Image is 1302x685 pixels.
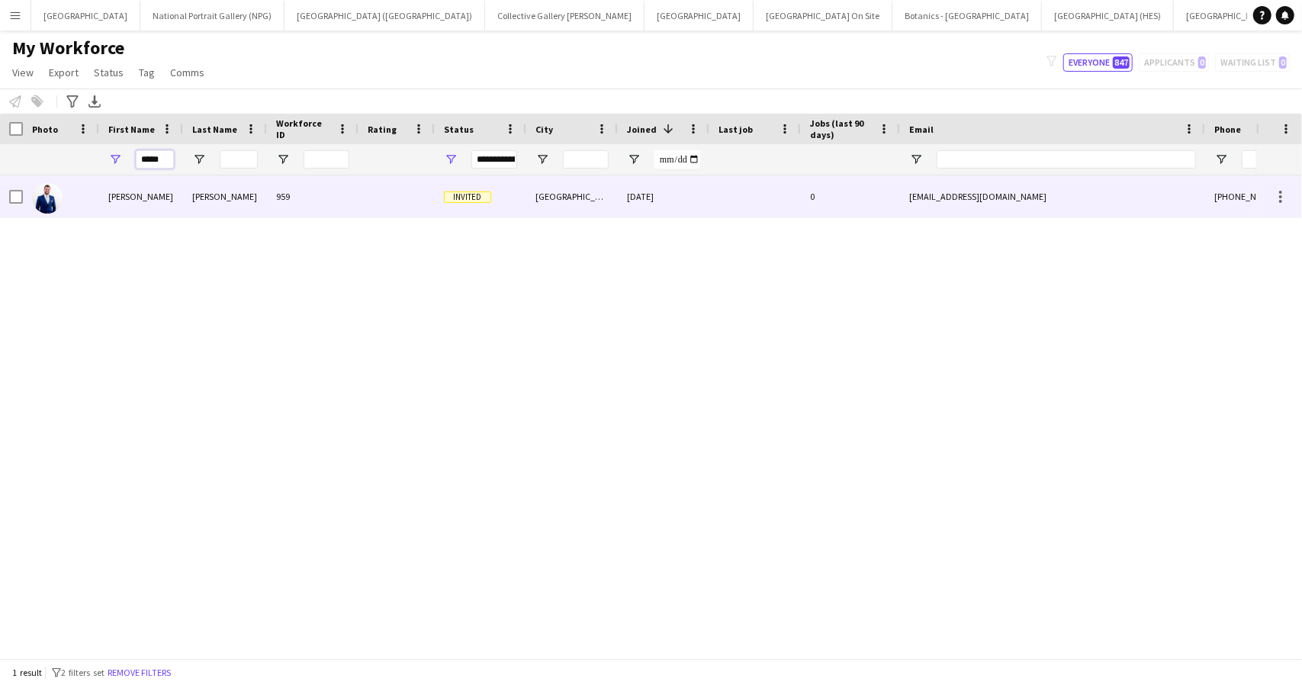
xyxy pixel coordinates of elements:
[627,124,657,135] span: Joined
[276,153,290,166] button: Open Filter Menu
[192,153,206,166] button: Open Filter Menu
[108,153,122,166] button: Open Filter Menu
[368,124,397,135] span: Rating
[267,175,358,217] div: 959
[535,153,549,166] button: Open Filter Menu
[140,1,285,31] button: National Portrait Gallery (NPG)
[1214,153,1228,166] button: Open Filter Menu
[133,63,161,82] a: Tag
[12,66,34,79] span: View
[32,183,63,214] img: Shane Ankcorn
[6,63,40,82] a: View
[88,63,130,82] a: Status
[627,153,641,166] button: Open Filter Menu
[192,124,237,135] span: Last Name
[43,63,85,82] a: Export
[285,1,485,31] button: [GEOGRAPHIC_DATA] ([GEOGRAPHIC_DATA])
[645,1,754,31] button: [GEOGRAPHIC_DATA]
[220,150,258,169] input: Last Name Filter Input
[108,124,155,135] span: First Name
[444,153,458,166] button: Open Filter Menu
[535,124,553,135] span: City
[719,124,753,135] span: Last job
[104,664,174,681] button: Remove filters
[900,175,1205,217] div: [EMAIL_ADDRESS][DOMAIN_NAME]
[754,1,892,31] button: [GEOGRAPHIC_DATA] On Site
[32,124,58,135] span: Photo
[485,1,645,31] button: Collective Gallery [PERSON_NAME]
[909,124,934,135] span: Email
[444,124,474,135] span: Status
[276,117,331,140] span: Workforce ID
[1113,56,1130,69] span: 847
[31,1,140,31] button: [GEOGRAPHIC_DATA]
[164,63,211,82] a: Comms
[12,37,124,59] span: My Workforce
[618,175,709,217] div: [DATE]
[892,1,1042,31] button: Botanics - [GEOGRAPHIC_DATA]
[94,66,124,79] span: Status
[1042,1,1174,31] button: [GEOGRAPHIC_DATA] (HES)
[810,117,873,140] span: Jobs (last 90 days)
[1063,53,1133,72] button: Everyone847
[61,667,104,678] span: 2 filters set
[801,175,900,217] div: 0
[139,66,155,79] span: Tag
[136,150,174,169] input: First Name Filter Input
[85,92,104,111] app-action-btn: Export XLSX
[304,150,349,169] input: Workforce ID Filter Input
[526,175,618,217] div: [GEOGRAPHIC_DATA]
[99,175,183,217] div: [PERSON_NAME]
[444,191,491,203] span: Invited
[183,175,267,217] div: [PERSON_NAME]
[49,66,79,79] span: Export
[654,150,700,169] input: Joined Filter Input
[563,150,609,169] input: City Filter Input
[63,92,82,111] app-action-btn: Advanced filters
[937,150,1196,169] input: Email Filter Input
[909,153,923,166] button: Open Filter Menu
[1214,124,1241,135] span: Phone
[170,66,204,79] span: Comms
